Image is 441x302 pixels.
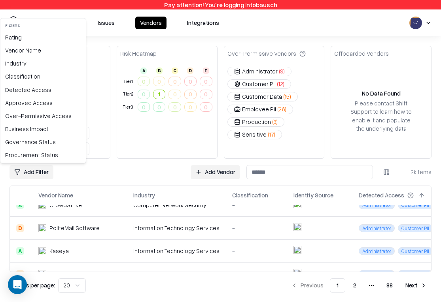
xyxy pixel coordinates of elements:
[2,96,84,109] div: Approved Access
[2,83,84,96] div: Detected Access
[2,148,84,161] div: Procurement Status
[2,44,84,57] div: Vendor Name
[2,135,84,148] div: Governance Status
[2,109,84,122] div: Over-Permissive Access
[2,20,84,31] div: Filters
[2,31,84,44] div: Rating
[2,57,84,70] div: Industry
[2,122,84,135] div: Business Impact
[2,70,84,83] div: Classification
